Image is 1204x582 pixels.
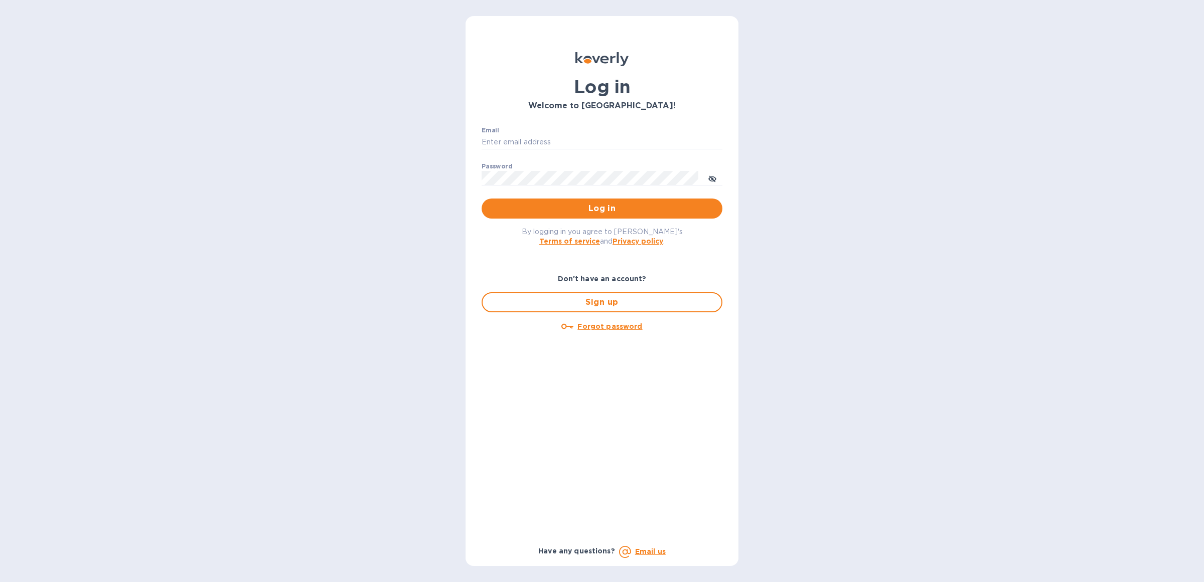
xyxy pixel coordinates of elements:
a: Email us [635,547,666,555]
b: Have any questions? [538,547,615,555]
input: Enter email address [482,135,722,150]
label: Email [482,127,499,133]
label: Password [482,163,512,169]
a: Terms of service [539,237,600,245]
button: toggle password visibility [702,168,722,188]
span: Log in [490,203,714,215]
u: Forgot password [577,322,642,330]
span: Sign up [491,296,713,308]
b: Don't have an account? [558,275,647,283]
button: Log in [482,199,722,219]
button: Sign up [482,292,722,312]
span: By logging in you agree to [PERSON_NAME]'s and . [522,228,683,245]
img: Koverly [575,52,629,66]
h1: Log in [482,76,722,97]
h3: Welcome to [GEOGRAPHIC_DATA]! [482,101,722,111]
a: Privacy policy [613,237,663,245]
